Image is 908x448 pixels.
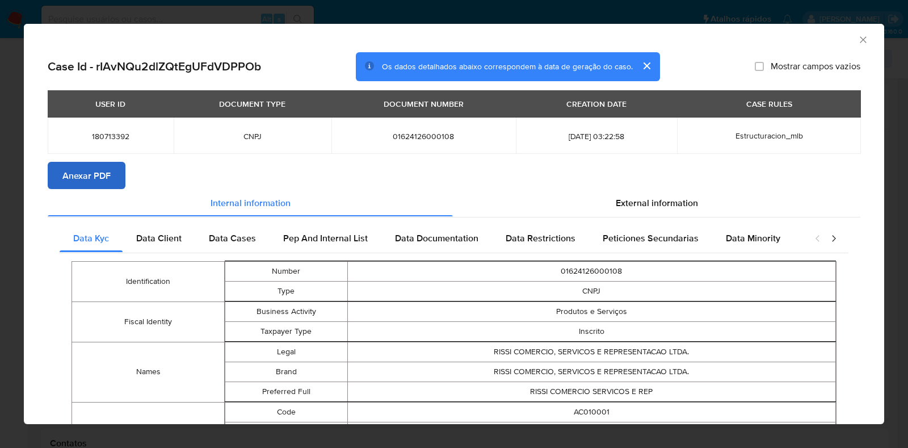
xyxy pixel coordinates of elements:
div: DOCUMENT TYPE [212,94,292,114]
span: Internal information [211,196,291,209]
td: RISSI COMERCIO, SERVICOS E REPRESENTACAO LTDA. [347,362,836,382]
span: 01624126000108 [345,131,502,141]
span: Data Minority [726,232,780,245]
td: 01624126000108 [347,261,836,281]
td: Code [225,402,347,422]
button: cerrar [633,52,660,79]
div: CASE RULES [739,94,799,114]
span: Mostrar campos vazios [771,61,860,72]
div: DOCUMENT NUMBER [377,94,470,114]
td: Names [72,342,225,402]
td: Fiscal Identity [72,302,225,342]
button: Anexar PDF [48,162,125,189]
span: Data Documentation [395,232,478,245]
span: External information [616,196,698,209]
td: Brand [225,362,347,382]
span: CNPJ [187,131,318,141]
input: Mostrar campos vazios [755,62,764,71]
td: Business Activity [225,302,347,321]
td: Inscrito [347,321,836,341]
td: AC010001 [347,402,836,422]
h2: Case Id - rIAvNQu2dlZQtEgUFdVDPPOb [48,59,261,74]
span: Estructuracion_mlb [735,130,803,141]
span: Data Client [136,232,182,245]
td: Preferred Full [225,382,347,401]
div: Detailed info [48,189,860,216]
td: RISSI COMERCIO SERVICOS E REP [347,382,836,401]
span: Os dados detalhados abaixo correspondem à data de geração do caso. [382,61,633,72]
td: CNPJ [347,281,836,301]
div: CREATION DATE [560,94,633,114]
td: Identification [72,261,225,302]
td: RISSI COMERCIO, SERVICOS E REPRESENTACAO LTDA. [347,342,836,362]
td: Number [225,261,347,281]
td: Eletrônicos e Telecom Venda de computadores / Eletrônicos / Telecom [347,422,836,442]
span: Data Restrictions [506,232,575,245]
td: Type [225,281,347,301]
span: Peticiones Secundarias [603,232,699,245]
span: [DATE] 03:22:58 [529,131,663,141]
td: Produtos e Serviços [347,302,836,321]
td: Taxpayer Type [225,321,347,341]
td: Legal [225,342,347,362]
td: Description [225,422,347,442]
div: closure-recommendation-modal [24,24,884,424]
span: Pep And Internal List [283,232,368,245]
span: 180713392 [61,131,160,141]
div: USER ID [89,94,132,114]
span: Data Cases [209,232,256,245]
div: Detailed internal info [60,225,803,252]
button: Fechar a janela [857,34,868,44]
span: Anexar PDF [62,163,111,188]
span: Data Kyc [73,232,109,245]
